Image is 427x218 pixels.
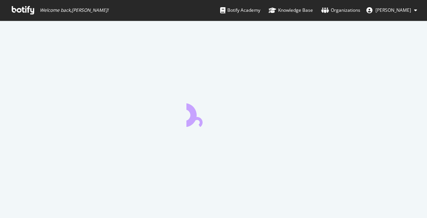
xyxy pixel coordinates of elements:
[375,7,411,13] span: Alexandre CRUZ
[321,6,360,14] div: Organizations
[220,6,260,14] div: Botify Academy
[269,6,313,14] div: Knowledge Base
[40,7,108,13] span: Welcome back, [PERSON_NAME] !
[360,4,423,16] button: [PERSON_NAME]
[186,100,241,127] div: animation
